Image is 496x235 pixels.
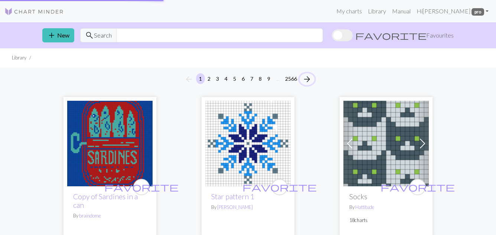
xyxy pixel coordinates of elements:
[211,192,254,201] a: Star pattern 1
[4,7,64,16] img: Logo
[282,73,300,84] button: 2566
[349,192,423,201] h2: Socks
[67,139,153,146] a: Sardines in a can
[47,30,56,41] span: add
[222,73,231,84] button: 4
[409,179,426,195] button: favourite
[389,4,414,19] a: Manual
[79,213,101,219] a: braindome
[471,8,484,16] span: pro
[205,73,213,84] button: 2
[333,4,365,19] a: My charts
[381,180,455,194] i: favourite
[94,31,112,40] span: Search
[104,180,179,194] i: favourite
[85,30,94,41] span: search
[182,73,314,85] nav: Page navigation
[264,73,273,84] button: 9
[355,204,374,210] a: Hattitude
[247,73,256,84] button: 7
[104,181,179,193] span: favorite
[12,54,26,61] li: Library
[303,75,311,84] i: Next
[414,4,492,19] a: Hi[PERSON_NAME] pro
[242,180,317,194] i: favourite
[230,73,239,84] button: 5
[73,212,147,219] p: By
[365,4,389,19] a: Library
[381,181,455,193] span: favorite
[196,73,205,84] button: 1
[205,139,291,146] a: Star pattern 1
[332,28,454,42] label: Show favourites
[205,101,291,186] img: Star pattern 1
[42,28,74,42] button: New
[271,179,288,195] button: favourite
[343,139,429,146] a: Here Kitty Kitty
[343,101,429,186] img: Here Kitty Kitty
[242,181,317,193] span: favorite
[239,73,248,84] button: 6
[256,73,265,84] button: 8
[426,31,454,40] span: Favourites
[73,192,138,209] a: Copy of Sardines in a can
[133,179,150,195] button: favourite
[67,101,153,186] img: Sardines in a can
[300,73,314,85] button: Next
[355,30,427,41] span: favorite
[213,73,222,84] button: 3
[217,204,253,210] a: [PERSON_NAME]
[349,204,423,211] p: By
[211,204,285,211] p: By
[303,74,311,84] span: arrow_forward
[349,217,423,224] p: 18 charts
